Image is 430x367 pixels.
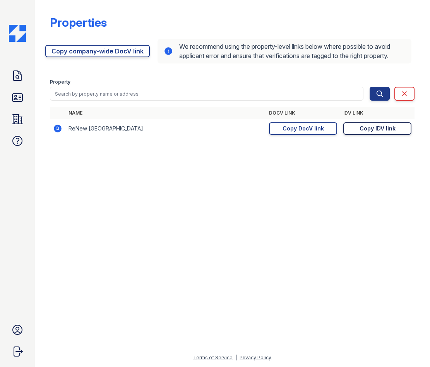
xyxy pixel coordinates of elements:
[269,122,337,135] a: Copy DocV link
[158,39,411,63] div: We recommend using the property-level links below where possible to avoid applicant error and ens...
[65,107,266,119] th: Name
[65,119,266,138] td: ReNew [GEOGRAPHIC_DATA]
[235,355,237,360] div: |
[240,355,271,360] a: Privacy Policy
[50,87,363,101] input: Search by property name or address
[50,79,70,85] label: Property
[360,125,396,132] div: Copy IDV link
[340,107,415,119] th: IDV Link
[193,355,233,360] a: Terms of Service
[9,25,26,42] img: CE_Icon_Blue-c292c112584629df590d857e76928e9f676e5b41ef8f769ba2f05ee15b207248.png
[343,122,411,135] a: Copy IDV link
[266,107,340,119] th: DocV Link
[45,45,150,57] a: Copy company-wide DocV link
[283,125,324,132] div: Copy DocV link
[50,15,107,29] div: Properties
